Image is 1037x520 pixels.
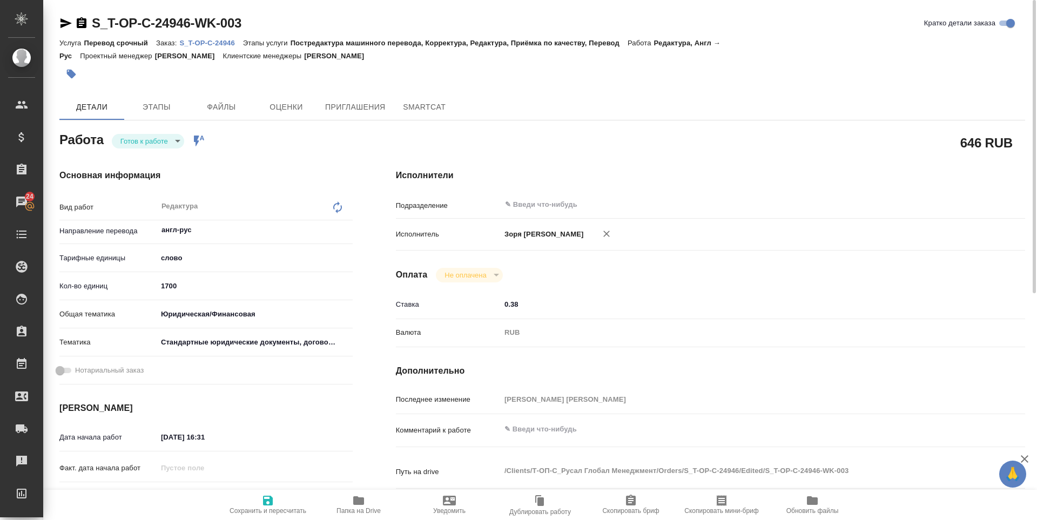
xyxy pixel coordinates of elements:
span: Файлы [196,100,247,114]
input: ✎ Введи что-нибудь [157,278,353,294]
button: Open [347,229,349,231]
input: ✎ Введи что-нибудь [157,429,252,445]
button: Папка на Drive [313,490,404,520]
p: Последнее изменение [396,394,501,405]
p: Зоря [PERSON_NAME] [501,229,584,240]
span: Этапы [131,100,183,114]
span: Папка на Drive [336,507,381,515]
button: Скопировать ссылку [75,17,88,30]
button: Уведомить [404,490,495,520]
p: Комментарий к работе [396,425,501,436]
p: [PERSON_NAME] [304,52,372,60]
a: S_T-OP-C-24946-WK-003 [92,16,241,30]
input: Пустое поле [501,391,973,407]
input: ✎ Введи что-нибудь [501,296,973,312]
button: 🙏 [999,461,1026,488]
div: RUB [501,323,973,342]
button: Сохранить и пересчитать [223,490,313,520]
button: Удалить исполнителя [595,222,618,246]
h4: Оплата [396,268,428,281]
h4: [PERSON_NAME] [59,402,353,415]
span: Обновить файлы [786,507,839,515]
input: Пустое поле [157,460,252,476]
p: Направление перевода [59,226,157,237]
button: Скопировать бриф [585,490,676,520]
p: Валюта [396,327,501,338]
p: Дата начала работ [59,432,157,443]
span: Нотариальный заказ [75,365,144,376]
p: Тарифные единицы [59,253,157,264]
button: Скопировать ссылку для ЯМессенджера [59,17,72,30]
a: 24 [3,188,41,215]
span: Приглашения [325,100,386,114]
textarea: /Clients/Т-ОП-С_Русал Глобал Менеджмент/Orders/S_T-OP-C-24946/Edited/S_T-OP-C-24946-WK-003 [501,462,973,480]
p: Постредактура машинного перевода, Корректура, Редактура, Приёмка по качеству, Перевод [291,39,628,47]
h4: Дополнительно [396,364,1025,377]
p: Проектный менеджер [80,52,154,60]
span: 24 [19,191,40,202]
div: Стандартные юридические документы, договоры, уставы [157,333,353,352]
span: Оценки [260,100,312,114]
h2: 646 RUB [960,133,1013,152]
span: 🙏 [1004,463,1022,485]
p: Общая тематика [59,309,157,320]
p: S_T-OP-C-24946 [179,39,243,47]
p: Исполнитель [396,229,501,240]
p: [PERSON_NAME] [155,52,223,60]
p: Факт. дата начала работ [59,463,157,474]
div: Готов к работе [112,134,184,148]
span: Скопировать мини-бриф [684,507,758,515]
span: Кратко детали заказа [924,18,995,29]
div: Юридическая/Финансовая [157,305,353,323]
p: Работа [628,39,654,47]
h4: Основная информация [59,169,353,182]
input: ✎ Введи что-нибудь [157,488,252,504]
p: Услуга [59,39,84,47]
span: SmartCat [399,100,450,114]
button: Готов к работе [117,137,171,146]
button: Open [967,204,969,206]
span: Дублировать работу [509,508,571,516]
h4: Исполнители [396,169,1025,182]
p: Тематика [59,337,157,348]
p: Кол-во единиц [59,281,157,292]
p: Подразделение [396,200,501,211]
input: ✎ Введи что-нибудь [504,198,933,211]
p: Этапы услуги [243,39,291,47]
p: Клиентские менеджеры [223,52,305,60]
div: Готов к работе [436,268,502,282]
span: Скопировать бриф [602,507,659,515]
button: Обновить файлы [767,490,858,520]
span: Сохранить и пересчитать [230,507,306,515]
p: Путь на drive [396,467,501,477]
button: Скопировать мини-бриф [676,490,767,520]
p: Заказ: [156,39,179,47]
p: Вид работ [59,202,157,213]
p: Перевод срочный [84,39,156,47]
span: Уведомить [433,507,466,515]
button: Добавить тэг [59,62,83,86]
button: Дублировать работу [495,490,585,520]
p: Ставка [396,299,501,310]
div: слово [157,249,353,267]
h2: Работа [59,129,104,148]
a: S_T-OP-C-24946 [179,38,243,47]
button: Не оплачена [441,271,489,280]
span: Детали [66,100,118,114]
